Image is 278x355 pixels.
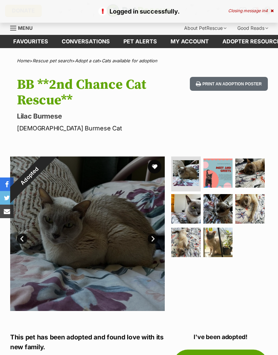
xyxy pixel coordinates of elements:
img: Photo of Bb **2nd Chance Cat Rescue** [235,159,265,188]
p: This pet has been adopted and found love with its new family. [10,333,165,352]
span: Menu [18,25,33,31]
img: Photo of Bb **2nd Chance Cat Rescue** [203,228,233,257]
img: Photo of Bb **2nd Chance Cat Rescue** [171,228,201,257]
img: Photo of Bb **2nd Chance Cat Rescue** [203,194,233,224]
p: Logged in successfully. [7,7,271,16]
p: [DEMOGRAPHIC_DATA] Burmese Cat [17,124,172,133]
span: 4 [265,8,268,13]
div: Good Reads [233,21,273,35]
h1: BB **2nd Chance Cat Rescue** [17,77,172,108]
img: Photo of Bb **2nd Chance Cat Rescue** [203,159,233,188]
img: Photo of Bb **2nd Chance Cat Rescue** [171,194,201,224]
a: Pet alerts [117,35,164,48]
a: conversations [55,35,117,48]
div: About PetRescue [179,21,231,35]
a: Favourites [6,35,55,48]
a: Home [17,58,29,63]
a: Adopt a cat [75,58,99,63]
img: Photo of Bb **2nd Chance Cat Rescue** [173,160,199,186]
a: Rescue pet search [33,58,72,63]
img: Photo of Bb **2nd Chance Cat Rescue** [235,194,265,224]
a: Cats available for adoption [102,58,157,63]
button: Print an adoption poster [190,77,268,91]
a: Next [148,234,158,244]
p: Lilac Burmese [17,111,172,121]
button: favourite [148,160,161,173]
a: My account [164,35,216,48]
p: I've been adopted! [173,332,268,341]
a: Menu [10,21,37,34]
div: Closing message in [228,8,274,13]
a: Prev [17,234,27,244]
